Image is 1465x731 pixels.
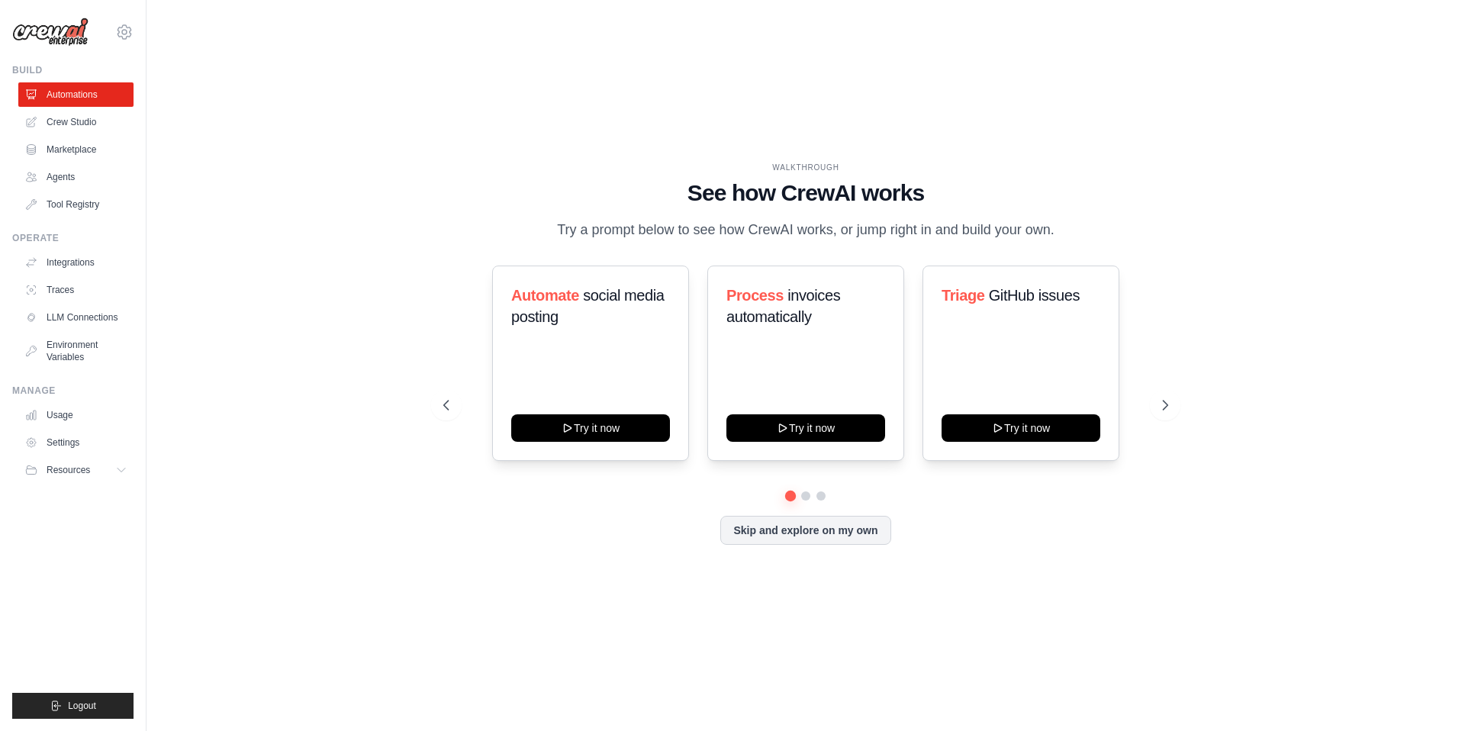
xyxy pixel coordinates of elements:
a: LLM Connections [18,305,134,330]
div: WALKTHROUGH [443,162,1168,173]
button: Try it now [726,414,885,442]
a: Environment Variables [18,333,134,369]
span: GitHub issues [989,287,1080,304]
a: Integrations [18,250,134,275]
span: Process [726,287,784,304]
a: Crew Studio [18,110,134,134]
span: Triage [942,287,985,304]
button: Logout [12,693,134,719]
h1: See how CrewAI works [443,179,1168,207]
div: Operate [12,232,134,244]
a: Tool Registry [18,192,134,217]
button: Try it now [942,414,1100,442]
span: invoices automatically [726,287,840,325]
button: Skip and explore on my own [720,516,890,545]
img: Logo [12,18,89,47]
div: Build [12,64,134,76]
span: Automate [511,287,579,304]
button: Resources [18,458,134,482]
span: Resources [47,464,90,476]
button: Try it now [511,414,670,442]
a: Automations [18,82,134,107]
a: Usage [18,403,134,427]
a: Settings [18,430,134,455]
a: Agents [18,165,134,189]
span: social media posting [511,287,665,325]
div: Manage [12,385,134,397]
span: Logout [68,700,96,712]
p: Try a prompt below to see how CrewAI works, or jump right in and build your own. [549,219,1062,241]
a: Marketplace [18,137,134,162]
a: Traces [18,278,134,302]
